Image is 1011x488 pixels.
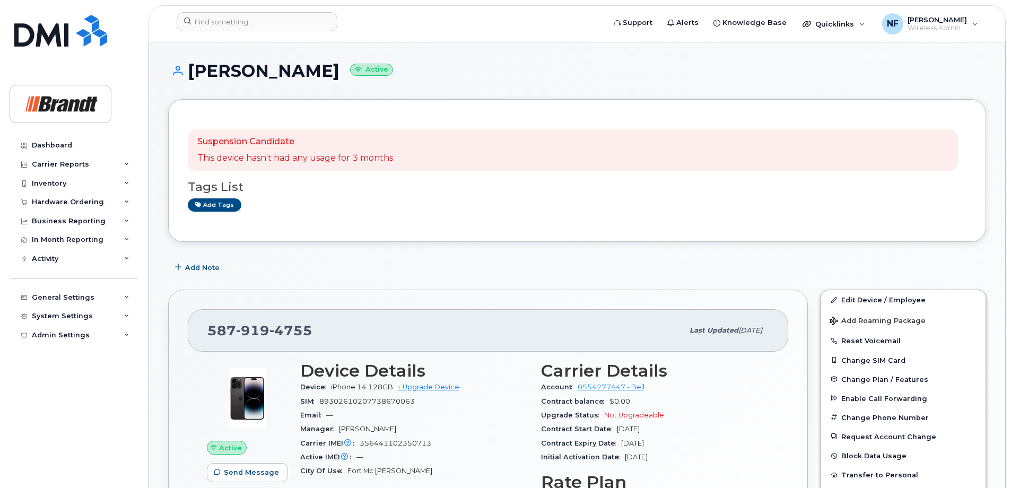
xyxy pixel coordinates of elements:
button: Change Plan / Features [821,370,986,389]
span: Account [541,383,578,391]
small: Active [350,64,393,76]
span: Fort Mc [PERSON_NAME] [347,467,432,475]
span: 587 [207,323,312,338]
button: Enable Call Forwarding [821,389,986,408]
button: Reset Voicemail [821,331,986,350]
span: [DATE] [738,326,762,334]
span: iPhone 14 128GB [331,383,393,391]
button: Change Phone Number [821,408,986,427]
h1: [PERSON_NAME] [168,62,986,80]
span: 4755 [269,323,312,338]
p: This device hasn't had any usage for 3 months [197,152,393,164]
span: Device [300,383,331,391]
button: Add Note [168,258,229,277]
h3: Tags List [188,180,966,194]
span: Change Plan / Features [841,375,928,383]
span: 919 [236,323,269,338]
span: Contract Start Date [541,425,617,433]
a: Add tags [188,198,241,212]
span: City Of Use [300,467,347,475]
span: Add Roaming Package [830,317,926,327]
span: 356441102350713 [360,439,431,447]
span: Last updated [690,326,738,334]
span: Active IMEI [300,453,356,461]
span: [PERSON_NAME] [339,425,396,433]
span: Enable Call Forwarding [841,394,927,402]
button: Transfer to Personal [821,465,986,484]
span: Add Note [185,263,220,273]
h3: Device Details [300,361,528,380]
p: Suspension Candidate [197,136,393,148]
span: Contract balance [541,397,609,405]
button: Add Roaming Package [821,309,986,331]
button: Block Data Usage [821,446,986,465]
span: Send Message [224,467,279,477]
h3: Carrier Details [541,361,769,380]
span: [DATE] [621,439,644,447]
a: Edit Device / Employee [821,290,986,309]
span: SIM [300,397,319,405]
span: — [326,411,333,419]
span: Contract Expiry Date [541,439,621,447]
button: Change SIM Card [821,351,986,370]
button: Request Account Change [821,427,986,446]
span: Manager [300,425,339,433]
img: image20231002-3703462-njx0qo.jpeg [215,367,279,430]
span: Active [219,443,242,453]
span: Carrier IMEI [300,439,360,447]
a: 0554277447 - Bell [578,383,644,391]
span: [DATE] [625,453,648,461]
span: — [356,453,363,461]
span: Initial Activation Date [541,453,625,461]
span: Not Upgradeable [604,411,664,419]
a: + Upgrade Device [397,383,459,391]
span: Upgrade Status [541,411,604,419]
span: [DATE] [617,425,640,433]
span: 89302610207738670063 [319,397,415,405]
button: Send Message [207,463,288,482]
span: $0.00 [609,397,630,405]
span: Email [300,411,326,419]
